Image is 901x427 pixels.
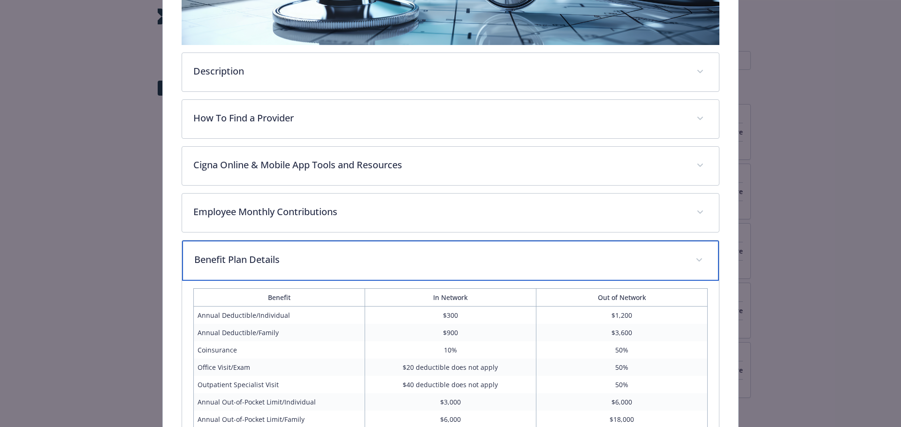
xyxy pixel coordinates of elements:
[193,393,365,411] td: Annual Out-of-Pocket Limit/Individual
[182,100,719,138] div: How To Find a Provider
[365,324,536,341] td: $900
[536,288,708,306] th: Out of Network
[536,376,708,393] td: 50%
[182,147,719,185] div: Cigna Online & Mobile App Tools and Resources
[182,53,719,91] div: Description
[193,111,686,125] p: How To Find a Provider
[365,306,536,324] td: $300
[365,376,536,393] td: $40 deductible does not apply
[536,306,708,324] td: $1,200
[193,205,686,219] p: Employee Monthly Contributions
[536,393,708,411] td: $6,000
[193,359,365,376] td: Office Visit/Exam
[365,359,536,376] td: $20 deductible does not apply
[536,324,708,341] td: $3,600
[193,158,686,172] p: Cigna Online & Mobile App Tools and Resources
[365,393,536,411] td: $3,000
[182,194,719,232] div: Employee Monthly Contributions
[193,64,686,78] p: Description
[365,288,536,306] th: In Network
[182,240,719,281] div: Benefit Plan Details
[193,306,365,324] td: Annual Deductible/Individual
[193,288,365,306] th: Benefit
[193,376,365,393] td: Outpatient Specialist Visit
[194,253,685,267] p: Benefit Plan Details
[536,341,708,359] td: 50%
[536,359,708,376] td: 50%
[365,341,536,359] td: 10%
[193,341,365,359] td: Coinsurance
[193,324,365,341] td: Annual Deductible/Family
